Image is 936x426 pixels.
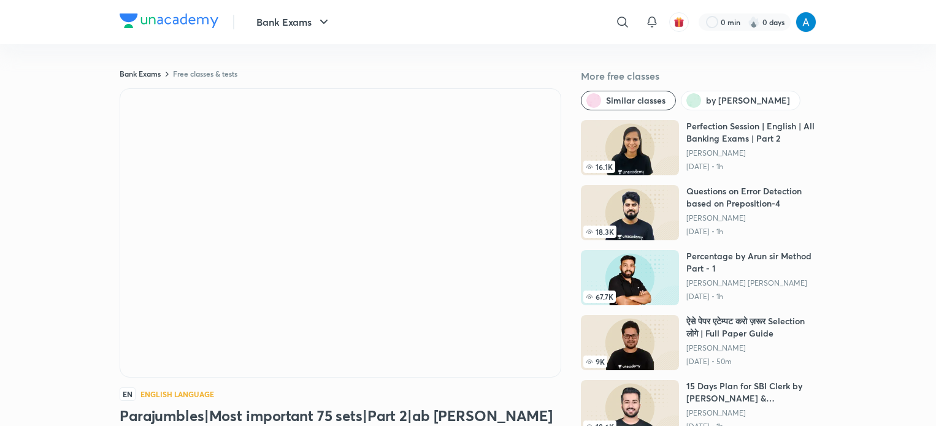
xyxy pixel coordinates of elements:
a: [PERSON_NAME] [686,343,816,353]
img: streak [748,16,760,28]
h6: Percentage by Arun sir Method Part - 1 [686,250,816,275]
span: EN [120,387,136,401]
span: by Nimisha Bansal [706,94,790,107]
a: [PERSON_NAME] [686,408,816,418]
a: Company Logo [120,13,218,31]
span: 18.3K [583,226,616,238]
a: Bank Exams [120,69,161,78]
h6: Questions on Error Detection based on Preposition-4 [686,185,816,210]
iframe: Class [120,89,561,377]
img: avatar [673,17,685,28]
button: Bank Exams [249,10,339,34]
h5: More free classes [581,69,816,83]
span: 67.7K [583,291,616,303]
img: murty murty [796,12,816,32]
a: [PERSON_NAME] [686,148,816,158]
img: Company Logo [120,13,218,28]
h6: Perfection Session | English | All Banking Exams | Part 2 [686,120,816,145]
h6: 15 Days Plan for SBI Clerk by [PERSON_NAME] & [PERSON_NAME] [686,380,816,405]
p: [DATE] • 1h [686,292,816,302]
span: 9K [583,356,607,368]
p: [DATE] • 1h [686,227,816,237]
a: [PERSON_NAME] [PERSON_NAME] [686,278,816,288]
span: 16.1K [583,161,615,173]
h6: ऐसे पेपर एटेम्पट करो ज़रूर Selection लोगे | Full Paper Guide [686,315,816,340]
a: Free classes & tests [173,69,237,78]
p: [DATE] • 1h [686,162,816,172]
a: [PERSON_NAME] [686,213,816,223]
button: by Nimisha Bansal [681,91,800,110]
span: Similar classes [606,94,666,107]
button: avatar [669,12,689,32]
p: [DATE] • 50m [686,357,816,367]
button: Similar classes [581,91,676,110]
h4: English Language [140,390,214,398]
